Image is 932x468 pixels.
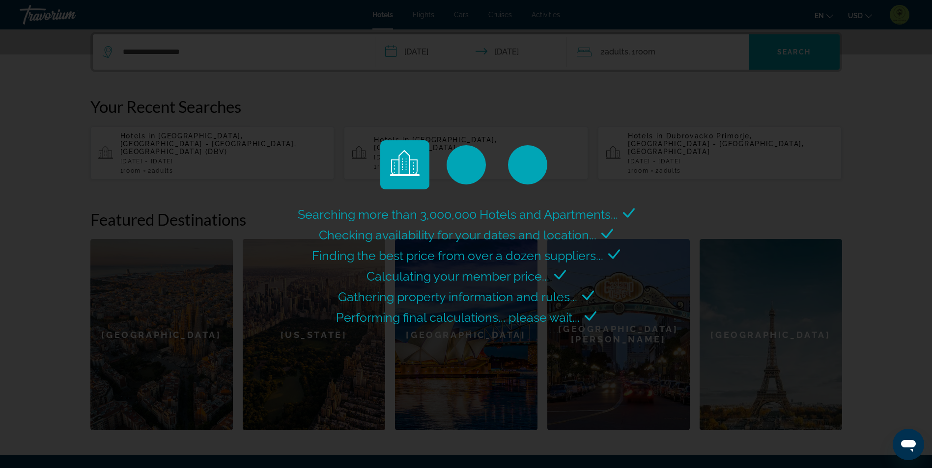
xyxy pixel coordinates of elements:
[298,207,618,222] span: Searching more than 3,000,000 Hotels and Apartments...
[338,289,577,304] span: Gathering property information and rules...
[319,228,596,242] span: Checking availability for your dates and location...
[367,269,549,284] span: Calculating your member price...
[312,248,603,263] span: Finding the best price from over a dozen suppliers...
[893,429,924,460] iframe: Button to launch messaging window
[336,310,580,325] span: Performing final calculations... please wait...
